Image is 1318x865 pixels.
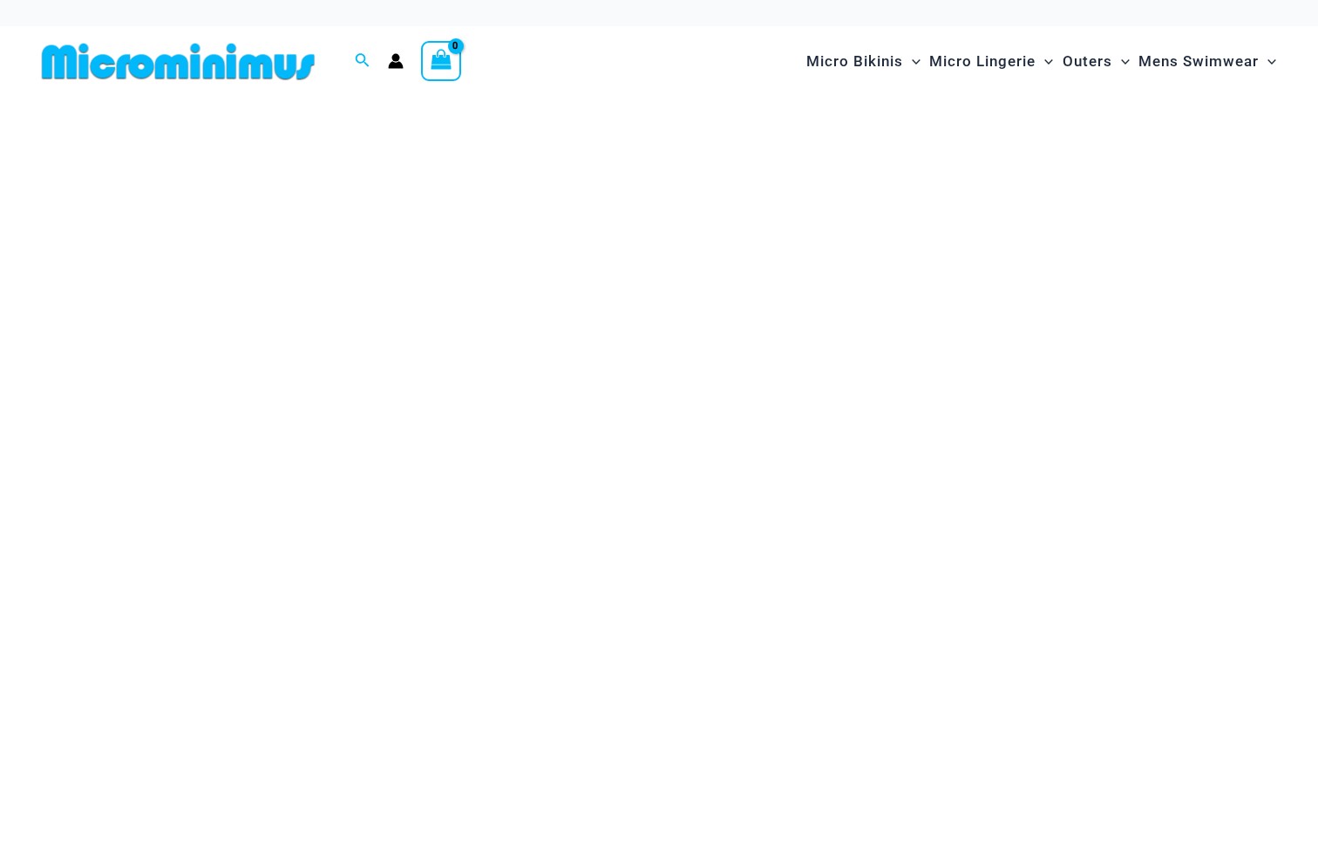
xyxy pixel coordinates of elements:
span: Mens Swimwear [1138,39,1259,84]
span: Menu Toggle [903,39,921,84]
img: MM SHOP LOGO FLAT [35,42,322,81]
a: Account icon link [388,53,404,69]
nav: Site Navigation [799,32,1283,91]
span: Menu Toggle [1112,39,1130,84]
a: Micro LingerieMenu ToggleMenu Toggle [925,35,1057,88]
span: Micro Lingerie [929,39,1036,84]
span: Menu Toggle [1259,39,1276,84]
a: View Shopping Cart, empty [421,41,461,81]
span: Outers [1063,39,1112,84]
a: Mens SwimwearMenu ToggleMenu Toggle [1134,35,1281,88]
span: Micro Bikinis [806,39,903,84]
a: OutersMenu ToggleMenu Toggle [1058,35,1134,88]
a: Search icon link [355,51,370,72]
span: Menu Toggle [1036,39,1053,84]
a: Micro BikinisMenu ToggleMenu Toggle [802,35,925,88]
